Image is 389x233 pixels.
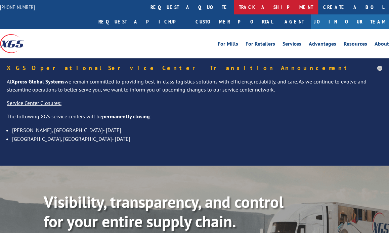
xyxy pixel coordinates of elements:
a: Request a pickup [93,14,190,29]
li: [PERSON_NAME], [GEOGRAPHIC_DATA]- [DATE] [12,126,382,134]
strong: Xpress Global Systems [11,78,64,85]
p: The following XGS service centers will be : [7,113,382,126]
a: For Retailers [246,41,275,49]
a: Agent [278,14,311,29]
a: Customer Portal [190,14,278,29]
a: Advantages [309,41,336,49]
h5: XGS Operational Service Center Transition Announcement [7,65,382,71]
a: Resources [344,41,367,49]
u: Service Center Closures: [7,100,61,106]
li: [GEOGRAPHIC_DATA], [GEOGRAPHIC_DATA]- [DATE] [12,134,382,143]
a: For Mills [218,41,238,49]
a: About [375,41,389,49]
b: Visibility, transparency, and control for your entire supply chain. [44,191,284,232]
strong: permanently closing [102,113,150,120]
p: At we remain committed to providing best-in-class logistics solutions with efficiency, reliabilit... [7,78,382,99]
a: Services [283,41,301,49]
a: Join Our Team [311,14,389,29]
